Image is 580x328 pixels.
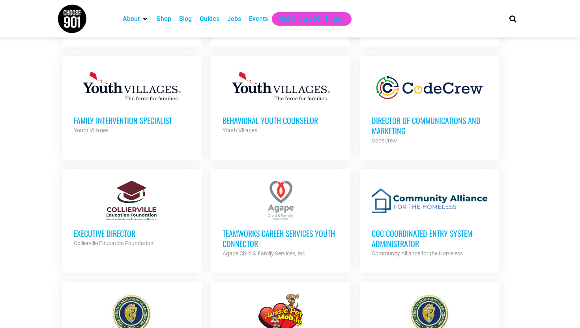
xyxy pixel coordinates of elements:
h3: Executive Director [74,228,190,238]
a: CoC Coordinated Entry System Administrator Community Alliance for the Homeless [360,169,500,270]
h3: Behavioral Youth Counselor [223,115,339,126]
a: Jobs [227,14,241,24]
strong: Community Alliance for the Homeless [372,250,463,257]
a: Executive Director Collierville Education Foundation [62,169,202,260]
a: Events [249,14,268,24]
strong: Agape Child & Family Services, Inc [223,250,305,257]
a: Director of Communications and Marketing CodeCrew [360,56,500,157]
strong: Youth Villages [74,127,109,133]
nav: Main nav [119,12,496,26]
h3: TeamWorks Career Services Youth Connector [223,228,339,249]
a: Get Choose901 Emails [280,14,344,24]
a: Blog [179,14,192,24]
a: Behavioral Youth Counselor Youth Villages [211,56,350,147]
div: Search [507,12,520,25]
div: About [119,12,153,26]
a: Family Intervention Specialist Youth Villages [62,56,202,147]
h3: Director of Communications and Marketing [372,115,488,136]
h3: CoC Coordinated Entry System Administrator [372,228,488,249]
a: TeamWorks Career Services Youth Connector Agape Child & Family Services, Inc [211,169,350,270]
strong: Collierville Education Foundation [74,240,153,246]
strong: CodeCrew [372,137,397,144]
a: Guides [200,14,219,24]
a: About [123,14,140,24]
h3: Family Intervention Specialist [74,115,190,126]
a: Shop [157,14,171,24]
strong: Youth Villages [223,127,257,133]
